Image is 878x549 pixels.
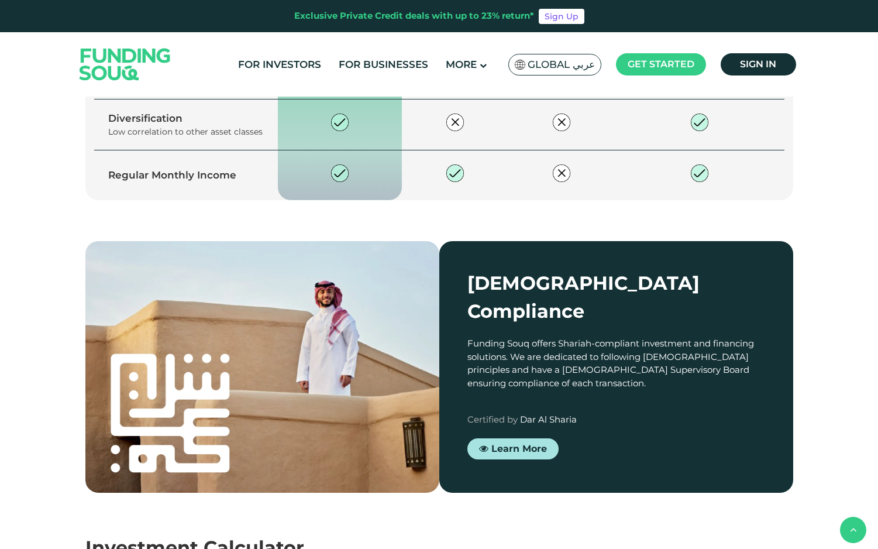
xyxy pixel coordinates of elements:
[740,59,776,70] span: Sign in
[628,59,694,70] span: Get started
[446,114,464,131] img: private-close
[467,414,518,425] span: Certified by
[336,55,431,74] a: For Businesses
[446,59,477,70] span: More
[539,9,584,24] a: Sign Up
[528,58,595,71] span: Global عربي
[331,164,349,182] img: private-check
[520,414,577,425] span: Dar Al Sharia
[515,60,525,70] img: SA Flag
[294,9,534,23] div: Exclusive Private Credit deals with up to 23% return*
[235,55,324,74] a: For Investors
[840,517,866,543] button: back
[491,443,547,454] span: Learn More
[68,35,183,94] img: Logo
[721,53,796,76] a: Sign in
[108,111,264,126] div: Diversification
[331,114,349,131] img: private-check
[467,269,765,325] div: [DEMOGRAPHIC_DATA] Compliance
[467,438,559,459] a: Learn More
[108,126,264,138] div: Low correlation to other asset classes
[691,114,708,131] img: private-check
[94,150,278,200] td: Regular Monthly Income
[467,337,765,390] div: Funding Souq offers Shariah-compliant investment and financing solutions. We are dedicated to fol...
[691,164,708,182] img: private-check
[446,164,464,182] img: private-check
[553,114,570,131] img: private-close
[85,241,439,493] img: shariah-img
[553,164,570,182] img: private-close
